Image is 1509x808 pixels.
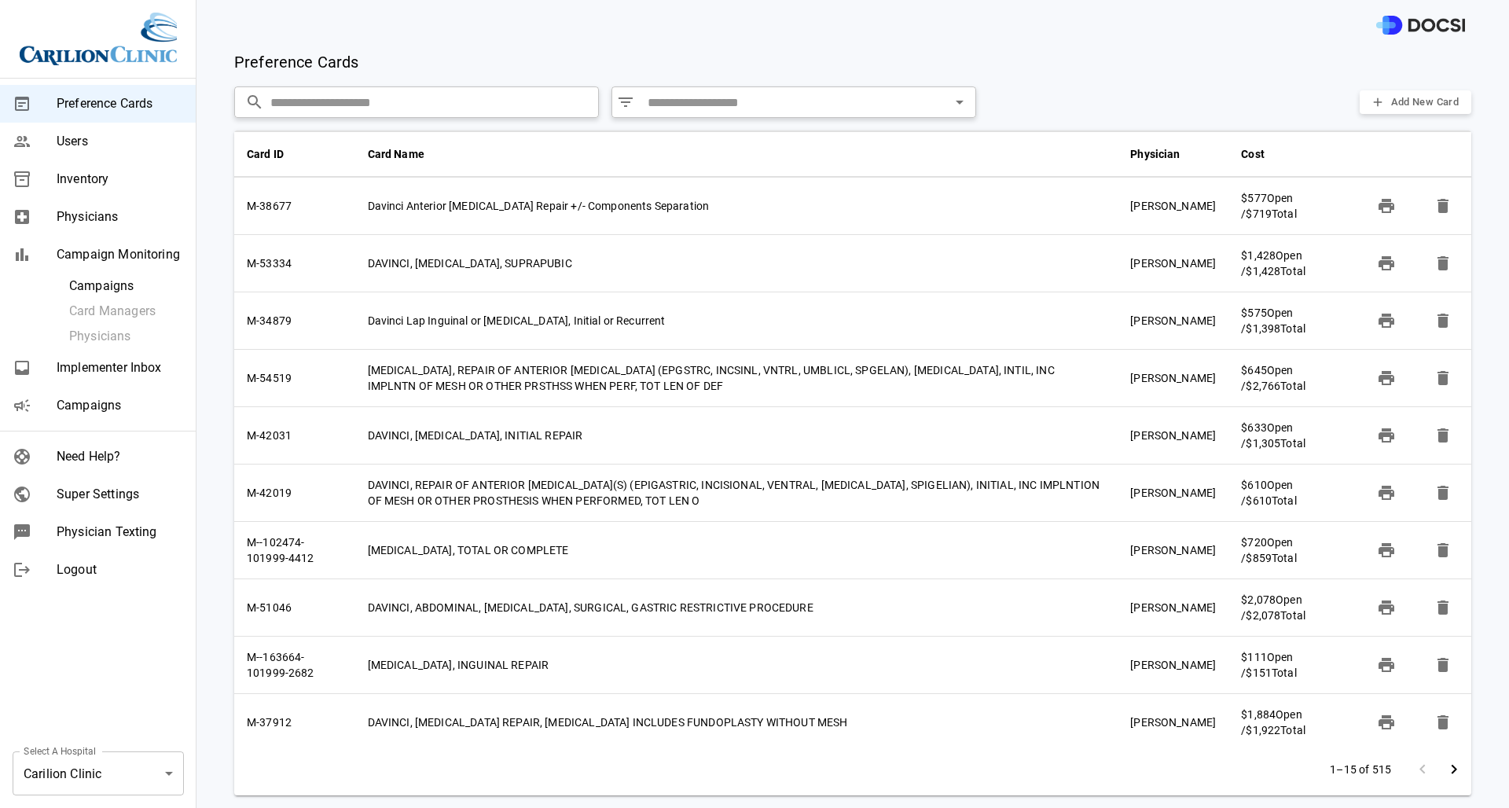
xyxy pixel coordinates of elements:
[368,428,1106,443] div: DAVINCI, [MEDICAL_DATA], INITIAL REPAIR
[1246,552,1272,564] span: $859
[57,447,183,466] span: Need Help?
[234,350,355,407] td: M-54519
[368,657,1106,673] div: [MEDICAL_DATA], INGUINAL REPAIR
[1246,437,1280,450] span: $1,305
[57,94,183,113] span: Preference Cards
[1246,609,1280,622] span: $2,078
[1228,130,1358,178] th: Cost
[1118,407,1228,465] td: [PERSON_NAME]
[57,132,183,151] span: Users
[1241,421,1267,434] span: $633
[1241,307,1267,319] span: $575
[1438,754,1470,785] button: Go to next page
[1246,667,1272,679] span: $151
[1118,292,1228,350] td: [PERSON_NAME]
[234,465,355,522] td: M-42019
[1118,178,1228,235] td: [PERSON_NAME]
[57,208,183,226] span: Physicians
[368,198,1106,214] div: Davinci Anterior [MEDICAL_DATA] Repair +/- Components Separation
[949,91,971,113] button: Open
[1241,651,1267,663] span: $111
[355,130,1118,178] th: Card Name
[1118,522,1228,579] td: [PERSON_NAME]
[234,50,358,74] p: Preference Cards
[1241,479,1267,491] span: $610
[368,600,1106,615] div: DAVINCI, ABDOMINAL, [MEDICAL_DATA], SURGICAL, GASTRIC RESTRICTIVE PROCEDURE
[1228,522,1358,579] td: Open / Total
[234,637,355,694] td: M--163664-101999-2682
[1246,494,1272,507] span: $610
[1360,90,1471,115] button: Add New Card
[1228,178,1358,235] td: Open / Total
[57,170,183,189] span: Inventory
[1241,364,1267,376] span: $645
[1241,536,1267,549] span: $720
[20,13,177,65] img: Site Logo
[368,362,1106,394] div: [MEDICAL_DATA], REPAIR OF ANTERIOR [MEDICAL_DATA] (EPGSTRC, INCSINL, VNTRL, UMBLICL, SPGELAN), [M...
[1118,130,1228,178] th: Physician
[1118,235,1228,292] td: [PERSON_NAME]
[57,523,183,542] span: Physician Texting
[1246,265,1280,277] span: $1,428
[368,714,1106,730] div: DAVINCI, [MEDICAL_DATA] REPAIR, [MEDICAL_DATA] INCLUDES FUNDOPLASTY WITHOUT MESH
[1118,694,1228,751] td: [PERSON_NAME]
[1228,350,1358,407] td: Open / Total
[1376,16,1465,35] img: DOCSI Logo
[234,522,355,579] td: M--102474-101999-4412
[24,744,96,758] label: Select A Hospital
[234,292,355,350] td: M-34879
[1330,762,1391,777] p: 1–15 of 515
[1118,637,1228,694] td: [PERSON_NAME]
[57,485,183,504] span: Super Settings
[57,560,183,579] span: Logout
[69,277,183,296] span: Campaigns
[1241,192,1267,204] span: $577
[1241,593,1276,606] span: $2,078
[1118,465,1228,522] td: [PERSON_NAME]
[1228,637,1358,694] td: Open / Total
[234,579,355,637] td: M-51046
[368,255,1106,271] div: DAVINCI, [MEDICAL_DATA], SUPRAPUBIC
[1228,292,1358,350] td: Open / Total
[1118,350,1228,407] td: [PERSON_NAME]
[1228,407,1358,465] td: Open / Total
[1228,235,1358,292] td: Open / Total
[57,358,183,377] span: Implementer Inbox
[1246,724,1280,736] span: $1,922
[1246,322,1280,335] span: $1,398
[234,694,355,751] td: M-37912
[368,477,1106,509] div: DAVINCI, REPAIR OF ANTERIOR [MEDICAL_DATA](S) (EPIGASTRIC, INCISIONAL, VENTRAL, [MEDICAL_DATA], S...
[234,178,355,235] td: M-38677
[1228,694,1358,751] td: Open / Total
[1246,208,1272,220] span: $719
[234,407,355,465] td: M-42031
[368,542,1106,558] div: [MEDICAL_DATA], TOTAL OR COMPLETE
[234,235,355,292] td: M-53334
[57,396,183,415] span: Campaigns
[1241,249,1276,262] span: $1,428
[1228,465,1358,522] td: Open / Total
[1246,380,1280,392] span: $2,766
[13,751,184,795] div: Carilion Clinic
[1228,579,1358,637] td: Open / Total
[234,130,355,178] th: Card ID
[57,245,183,264] span: Campaign Monitoring
[1241,708,1276,721] span: $1,884
[1118,579,1228,637] td: [PERSON_NAME]
[368,313,1106,329] div: Davinci Lap Inguinal or [MEDICAL_DATA], Initial or Recurrent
